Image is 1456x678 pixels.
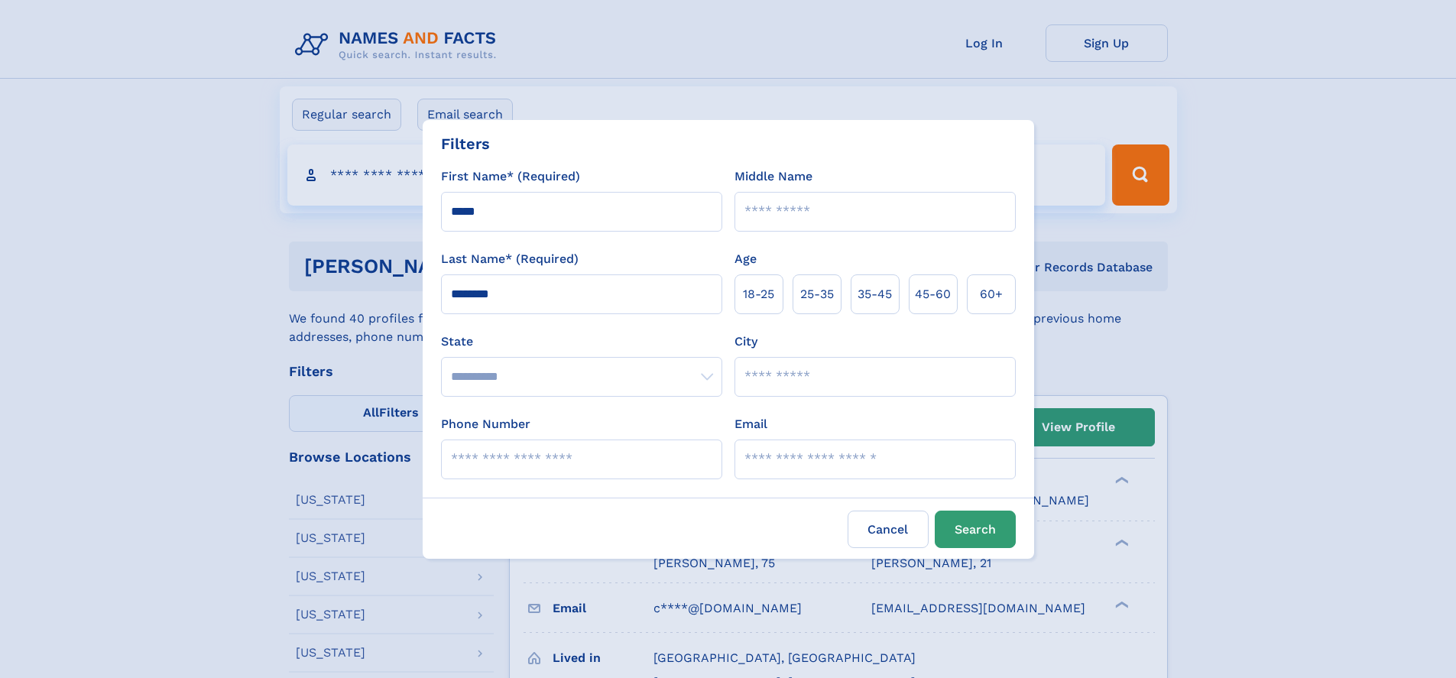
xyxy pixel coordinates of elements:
[734,167,812,186] label: Middle Name
[858,285,892,303] span: 35‑45
[800,285,834,303] span: 25‑35
[441,415,530,433] label: Phone Number
[935,511,1016,548] button: Search
[441,132,490,155] div: Filters
[848,511,929,548] label: Cancel
[441,333,722,351] label: State
[441,167,580,186] label: First Name* (Required)
[743,285,774,303] span: 18‑25
[734,415,767,433] label: Email
[441,250,579,268] label: Last Name* (Required)
[915,285,951,303] span: 45‑60
[734,333,757,351] label: City
[734,250,757,268] label: Age
[980,285,1003,303] span: 60+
